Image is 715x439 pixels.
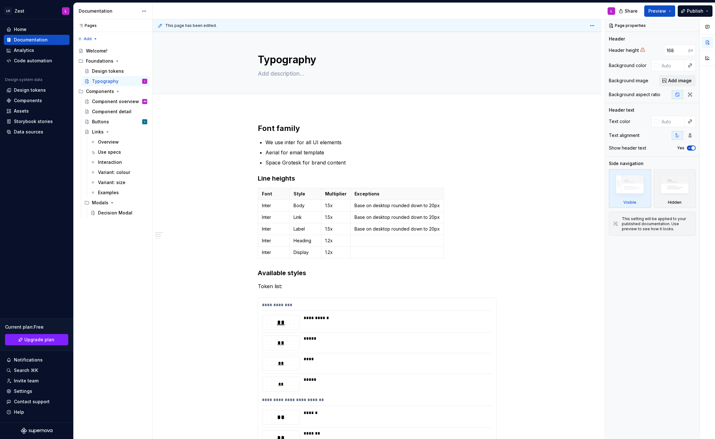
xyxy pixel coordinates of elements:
div: Components [86,88,114,95]
div: Side navigation [609,160,644,167]
p: 1.5x [325,202,347,209]
div: Typography [92,78,118,84]
div: Notifications [14,357,43,363]
button: Contact support [4,397,70,407]
a: Invite team [4,376,70,386]
a: Design tokens [4,85,70,95]
p: We use inter for all UI elements [265,139,497,146]
button: Publish [678,5,712,17]
a: Examples [88,188,150,198]
a: TypographyL [82,76,150,86]
div: Buttons [92,119,109,125]
button: Add [76,34,100,43]
p: 1.5x [325,214,347,220]
a: Settings [4,386,70,396]
div: Text alignment [609,132,639,139]
a: Components [4,96,70,106]
div: Links [92,129,104,135]
div: Foundations [86,58,113,64]
a: Interaction [88,157,150,167]
button: Search ⌘K [4,365,70,375]
div: Variant: size [98,179,125,186]
p: Base on desktop rounded down to 20px [354,214,440,220]
div: Design tokens [14,87,46,93]
a: Links [82,127,150,137]
span: Publish [687,8,703,14]
div: Contact support [14,399,50,405]
div: Components [14,97,42,104]
p: Inter [262,238,286,244]
div: Hidden [654,169,696,208]
div: Header height [609,47,639,53]
a: Variant: size [88,177,150,188]
div: Assets [14,108,29,114]
p: 1.2x [325,249,347,256]
button: Preview [644,5,675,17]
input: Auto [659,116,685,127]
button: Upgrade plan [5,334,68,345]
div: Background aspect ratio [609,91,660,98]
div: Use specs [98,149,121,155]
span: Share [625,8,638,14]
span: Add [84,36,92,41]
div: Settings [14,388,32,394]
div: JM [143,98,146,105]
div: Background color [609,62,646,69]
p: Inter [262,202,286,209]
a: Component overviewJM [82,96,150,107]
a: Variant: colour [88,167,150,177]
div: Zest [15,8,24,14]
p: Exceptions [354,191,440,197]
div: L [610,9,612,14]
div: Design tokens [92,68,124,74]
a: Decision Modal [88,208,150,218]
a: Data sources [4,127,70,137]
button: Add image [659,75,696,86]
div: Components [76,86,150,96]
div: This setting will be applied to your published documentation. Use preview to see how it looks. [622,216,692,232]
div: Header text [609,107,634,113]
a: Documentation [4,35,70,45]
p: Heading [294,238,317,244]
div: Current plan : Free [5,324,68,330]
div: Component detail [92,108,131,115]
p: Space Grotesk for brand content [265,159,497,166]
p: Label [294,226,317,232]
div: Examples [98,189,119,196]
a: Code automation [4,56,70,66]
span: Preview [648,8,666,14]
span: Add image [668,77,692,84]
div: Show header text [609,145,646,151]
div: Storybook stories [14,118,53,125]
p: Display [294,249,317,256]
div: Welcome! [86,48,107,54]
div: Modals [92,200,108,206]
div: Home [14,26,27,33]
div: Background image [609,77,648,84]
a: Use specs [88,147,150,157]
p: Link [294,214,317,220]
div: Modals [82,198,150,208]
button: LHZestL [1,4,72,18]
div: Analytics [14,47,34,53]
div: L [144,119,145,125]
div: Decision Modal [98,210,132,216]
a: Storybook stories [4,116,70,127]
p: 1.2x [325,238,347,244]
h2: Font family [258,123,497,133]
div: Visible [623,200,636,205]
a: Supernova Logo [21,428,52,434]
button: Notifications [4,355,70,365]
a: Welcome! [76,46,150,56]
div: L [144,78,145,84]
div: Search ⌘K [14,367,38,374]
a: Assets [4,106,70,116]
a: Analytics [4,45,70,55]
div: Visible [609,169,651,208]
p: px [688,48,693,53]
div: Hidden [668,200,682,205]
p: Inter [262,226,286,232]
h3: Available styles [258,269,497,277]
p: Token list: [258,282,497,290]
p: Inter [262,249,286,256]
